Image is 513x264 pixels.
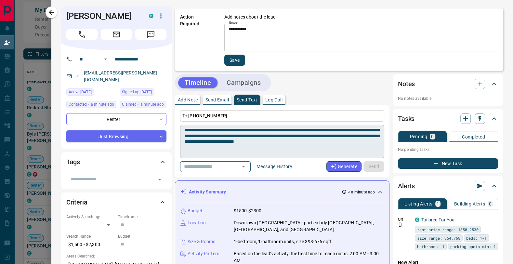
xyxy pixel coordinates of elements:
[410,134,427,139] p: Pending
[466,235,487,241] span: beds: 1-1
[66,11,139,21] h1: [PERSON_NAME]
[234,250,384,264] p: Based on the lead's activity, the best time to reach out is: 2:00 AM - 3:00 AM
[122,101,164,108] span: Claimed < a minute ago
[398,111,498,126] div: Tasks
[66,88,116,98] div: Fri Jun 20 2025
[224,14,276,20] p: Add notes about the lead
[237,98,257,102] p: Send Text
[180,110,384,122] p: To:
[75,74,79,79] svg: Email Verified
[189,189,226,195] p: Activity Summary
[398,145,498,154] p: No pending tasks
[149,14,153,18] div: condos.ca
[120,101,166,110] div: Wed Oct 15 2025
[398,76,498,92] div: Notes
[437,202,439,206] p: 1
[253,161,296,172] button: Message History
[450,243,496,250] span: parking spots min: 1
[454,202,485,206] p: Building Alerts
[66,130,166,142] div: Just Browsing
[180,14,215,66] p: Action Required:
[84,70,157,82] a: [EMAIL_ADDRESS][PERSON_NAME][DOMAIN_NAME]
[188,207,203,214] p: Budget
[239,162,248,171] button: Open
[398,178,498,194] div: Alerts
[101,29,132,40] span: Email
[415,218,419,222] div: condos.ca
[489,202,492,206] p: 0
[188,219,206,226] p: Location
[66,113,166,125] div: Renter
[66,29,98,40] span: Call
[180,186,384,198] div: Activity Summary< a minute ago
[188,238,216,245] p: Size & Rooms
[66,154,166,170] div: Tags
[122,89,152,95] span: Signed up [DATE]
[66,194,166,210] div: Criteria
[205,98,229,102] p: Send Email
[155,175,164,184] button: Open
[66,214,115,220] p: Actively Searching:
[265,98,283,102] p: Log Call
[220,77,267,88] button: Campaigns
[66,233,115,239] p: Search Range:
[417,226,479,233] span: rent price range: 1350,2530
[66,239,115,250] p: $1,500 - $2,300
[421,217,454,222] a: Tailored For You
[326,161,362,172] button: Generate
[120,88,166,98] div: Fri Jun 20 2025
[462,135,485,139] p: Completed
[66,101,116,110] div: Wed Oct 15 2025
[118,214,166,220] p: Timeframe:
[234,207,261,214] p: $1500-$2300
[398,158,498,169] button: New Task
[431,134,434,139] p: 0
[398,113,414,124] h2: Tasks
[69,101,114,108] span: Contacted < a minute ago
[398,217,411,222] p: Off
[417,235,460,241] span: size range: 354,768
[398,79,415,89] h2: Notes
[398,222,402,227] svg: Push Notification Only
[135,29,166,40] span: Message
[178,77,218,88] button: Timeline
[69,89,92,95] span: Active [DATE]
[234,219,384,233] p: Downtown [GEOGRAPHIC_DATA], particularly [GEOGRAPHIC_DATA], [GEOGRAPHIC_DATA], and [GEOGRAPHIC_DATA]
[118,233,166,239] p: Budget:
[178,98,198,102] p: Add Note
[234,238,332,245] p: 1-bedroom, 1-bathroom units, size 393-676 sqft
[348,189,375,195] p: < a minute ago
[188,250,219,257] p: Activity Pattern
[398,96,498,101] p: No notes available
[188,113,227,118] span: [PHONE_NUMBER]
[417,243,444,250] span: bathrooms: 1
[229,21,239,25] label: Notes
[404,202,433,206] p: Listing Alerts
[398,181,415,191] h2: Alerts
[66,253,166,259] p: Areas Searched:
[66,197,87,207] h2: Criteria
[101,55,109,63] button: Open
[66,157,80,167] h2: Tags
[224,55,245,66] button: Save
